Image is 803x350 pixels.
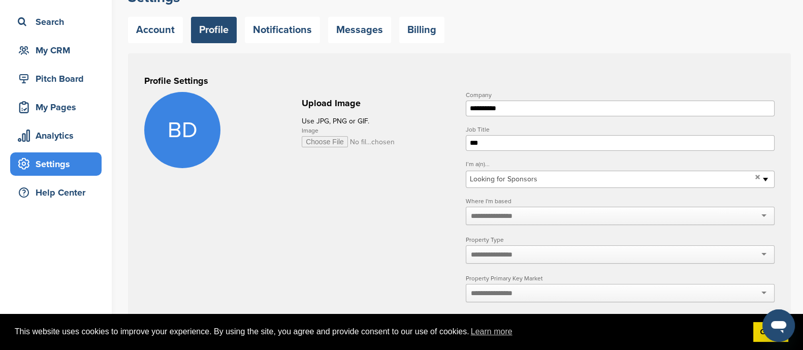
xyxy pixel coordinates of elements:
[10,152,102,176] a: Settings
[191,17,237,43] a: Profile
[144,74,775,88] h3: Profile Settings
[466,275,775,281] label: Property Primary Key Market
[466,92,775,98] label: Company
[15,324,745,339] span: This website uses cookies to improve your experience. By using the site, you agree and provide co...
[15,155,102,173] div: Settings
[10,124,102,147] a: Analytics
[466,237,775,243] label: Property Type
[302,115,453,128] p: Use JPG, PNG or GIF.
[10,181,102,204] a: Help Center
[466,126,775,133] label: Job Title
[302,128,453,134] label: Image
[466,198,775,204] label: Where I'm based
[753,322,788,342] a: dismiss cookie message
[245,17,320,43] a: Notifications
[466,161,775,167] label: I’m a(n)...
[15,98,102,116] div: My Pages
[762,309,795,342] iframe: Button to launch messaging window
[10,10,102,34] a: Search
[470,173,751,185] span: Looking for Sponsors
[15,126,102,145] div: Analytics
[302,97,453,110] h2: Upload Image
[10,67,102,90] a: Pitch Board
[128,17,183,43] a: Account
[328,17,391,43] a: Messages
[10,39,102,62] a: My CRM
[10,96,102,119] a: My Pages
[469,324,514,339] a: learn more about cookies
[15,70,102,88] div: Pitch Board
[15,183,102,202] div: Help Center
[15,41,102,59] div: My CRM
[399,17,444,43] a: Billing
[144,92,220,168] span: BD
[15,13,102,31] div: Search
